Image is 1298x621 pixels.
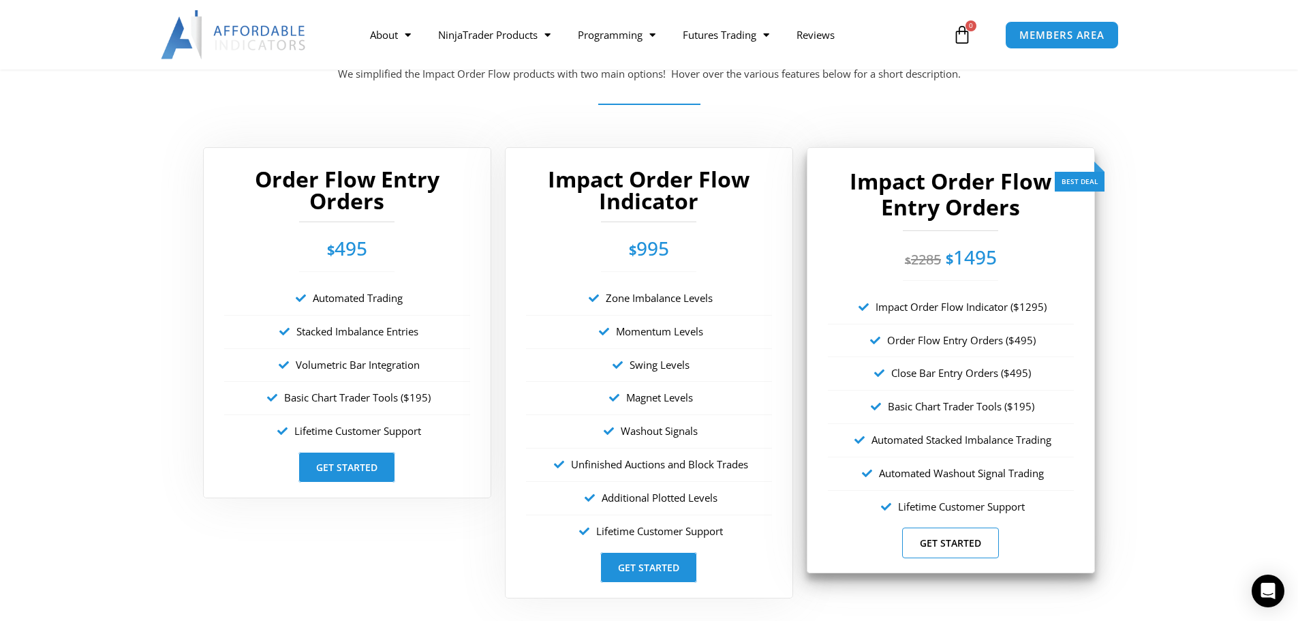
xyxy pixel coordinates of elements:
span: Lifetime Customer Support [596,524,723,538]
span: Automated Stacked Imbalance Trading [871,433,1051,446]
span: Washout Signals [621,424,698,438]
span: Impact Order Flow Indicator ($1295) [876,300,1047,314]
nav: Menu [356,19,949,50]
span: Lifetime Customer Support [294,424,421,438]
a: Programming [564,19,669,50]
span: 1495 [946,244,997,270]
span: $ [946,250,953,269]
a: Get Started [600,552,697,583]
a: Futures Trading [669,19,783,50]
h2: Impact Order Flow Entry Orders [828,168,1074,221]
p: We simplified the Impact Order Flow products with two main options! Hover over the various featur... [223,65,1075,84]
del: 2285 [905,250,941,269]
span: $ [327,241,335,260]
span: Zone Imbalance Levels [606,291,713,305]
a: Get Started [298,452,395,483]
a: Reviews [783,19,848,50]
a: About [356,19,424,50]
span: Basic Chart Trader Tools ($195) [284,391,431,404]
span: Magnet Levels [626,391,693,404]
img: LogoAI | Affordable Indicators – NinjaTrader [161,10,307,59]
span: Additional Plotted Levels [602,491,717,504]
div: Open Intercom Messenger [1252,575,1284,607]
span: 495 [327,235,367,261]
a: MEMBERS AREA [1005,21,1119,49]
span: Unfinished Auctions and Block Trades [571,457,748,471]
h2: Impact Order Flow Indicator [526,168,772,212]
a: 0 [932,15,992,55]
span: 995 [629,235,669,261]
span: Momentum Levels [616,324,703,338]
span: MEMBERS AREA [1019,30,1104,40]
span: Volumetric Bar Integration [296,358,420,372]
span: 0 [965,20,976,31]
a: Get Started [902,528,999,558]
span: Close Bar Entry Orders ($495) [891,366,1031,380]
span: Lifetime Customer Support [898,500,1025,513]
span: Automated Trading [313,291,403,305]
span: Automated Washout Signal Trading [879,466,1044,480]
h2: Order Flow Entry Orders [224,168,470,212]
span: Stacked Imbalance Entries [296,324,418,338]
span: Basic Chart Trader Tools ($195) [888,399,1034,413]
span: $ [905,254,911,267]
a: NinjaTrader Products [424,19,564,50]
span: Swing Levels [630,358,690,372]
span: Order Flow Entry Orders ($495) [887,333,1036,347]
span: $ [629,241,636,260]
